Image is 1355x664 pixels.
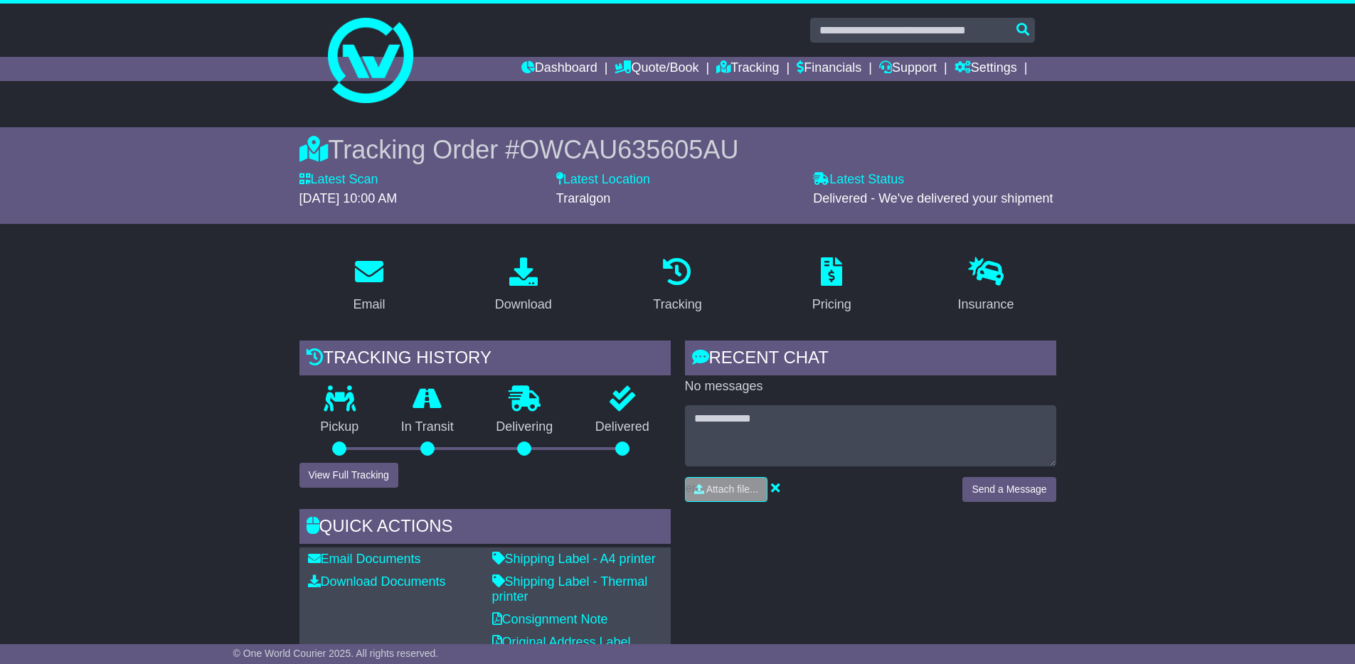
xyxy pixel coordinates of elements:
[556,191,610,205] span: Traralgon
[716,57,779,81] a: Tracking
[685,341,1056,379] div: RECENT CHAT
[353,295,385,314] div: Email
[299,509,671,547] div: Quick Actions
[308,552,421,566] a: Email Documents
[492,574,648,604] a: Shipping Label - Thermal printer
[813,191,1053,205] span: Delivered - We've delivered your shipment
[475,419,575,435] p: Delivering
[813,172,904,188] label: Latest Status
[949,252,1024,319] a: Insurance
[495,295,552,314] div: Download
[299,134,1056,165] div: Tracking Order #
[492,635,631,649] a: Original Address Label
[803,252,861,319] a: Pricing
[299,341,671,379] div: Tracking history
[233,648,439,659] span: © One World Courier 2025. All rights reserved.
[519,135,738,164] span: OWCAU635605AU
[615,57,698,81] a: Quote/Book
[344,252,394,319] a: Email
[556,172,650,188] label: Latest Location
[955,57,1017,81] a: Settings
[962,477,1056,502] button: Send a Message
[299,419,381,435] p: Pickup
[308,574,446,589] a: Download Documents
[299,191,398,205] span: [DATE] 10:00 AM
[797,57,861,81] a: Financials
[299,172,378,188] label: Latest Scan
[486,252,561,319] a: Download
[879,57,937,81] a: Support
[812,295,851,314] div: Pricing
[521,57,597,81] a: Dashboard
[574,419,671,435] p: Delivered
[380,419,475,435] p: In Transit
[958,295,1014,314] div: Insurance
[644,252,711,319] a: Tracking
[685,379,1056,395] p: No messages
[492,612,608,626] a: Consignment Note
[653,295,701,314] div: Tracking
[492,552,656,566] a: Shipping Label - A4 printer
[299,463,398,488] button: View Full Tracking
